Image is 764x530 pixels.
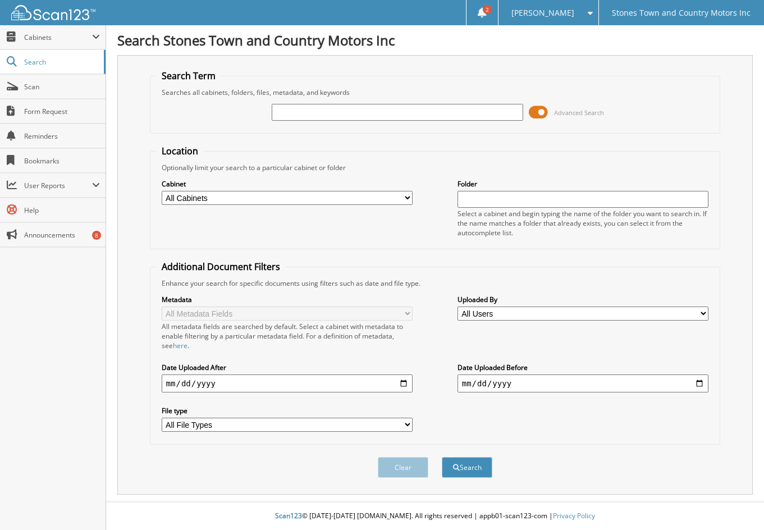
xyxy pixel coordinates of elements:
span: Reminders [24,131,100,141]
input: end [458,374,709,392]
span: Search [24,57,98,67]
span: Scan [24,82,100,92]
span: Stones Town and Country Motors Inc [612,10,751,16]
input: start [162,374,413,392]
span: Form Request [24,107,100,116]
div: © [DATE]-[DATE] [DOMAIN_NAME]. All rights reserved | appb01-scan123-com | [106,502,764,530]
button: Clear [378,457,428,478]
span: Scan123 [275,511,302,520]
label: Cabinet [162,179,413,189]
img: scan123-logo-white.svg [11,5,95,20]
label: File type [162,406,413,415]
legend: Search Term [156,70,221,82]
div: All metadata fields are searched by default. Select a cabinet with metadata to enable filtering b... [162,322,413,350]
label: Date Uploaded After [162,363,413,372]
span: Help [24,205,100,215]
button: Search [442,457,492,478]
div: Optionally limit your search to a particular cabinet or folder [156,163,715,172]
a: here [173,341,187,350]
legend: Location [156,145,204,157]
span: User Reports [24,181,92,190]
div: Searches all cabinets, folders, files, metadata, and keywords [156,88,715,97]
span: 2 [483,5,492,14]
label: Metadata [162,295,413,304]
div: 8 [92,231,101,240]
label: Date Uploaded Before [458,363,709,372]
span: Announcements [24,230,100,240]
span: Bookmarks [24,156,100,166]
div: Enhance your search for specific documents using filters such as date and file type. [156,278,715,288]
div: Select a cabinet and begin typing the name of the folder you want to search in. If the name match... [458,209,709,237]
h1: Search Stones Town and Country Motors Inc [117,31,753,49]
span: Advanced Search [554,108,604,117]
label: Folder [458,179,709,189]
label: Uploaded By [458,295,709,304]
span: Cabinets [24,33,92,42]
legend: Additional Document Filters [156,261,286,273]
a: Privacy Policy [553,511,595,520]
span: [PERSON_NAME] [511,10,574,16]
